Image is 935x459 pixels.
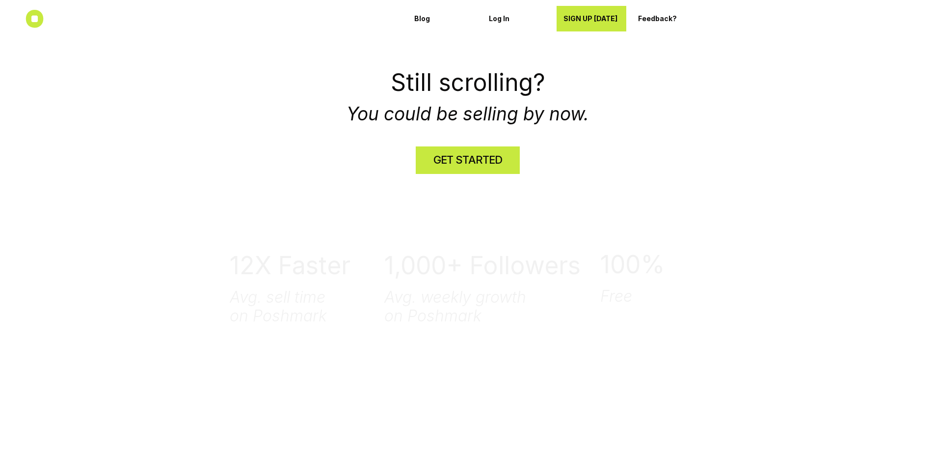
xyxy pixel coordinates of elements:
[384,288,585,326] h3: Avg. weekly growth on Poshmark
[414,15,470,23] p: Blog
[600,287,697,306] h3: Free
[230,251,376,281] h1: 12X Faster
[390,68,545,97] span: Still scrolling?
[433,152,502,168] h4: GET STARTED
[557,6,626,31] a: SIGN UP [DATE]
[489,15,545,23] p: Log In
[230,288,376,326] h3: Avg. sell time on Poshmark
[384,251,585,281] h1: 1,000+ Followers
[482,6,552,31] a: Log In
[222,65,713,128] h1: You could be selling by now.
[563,15,619,23] p: SIGN UP [DATE]
[415,146,519,173] a: GET STARTED
[631,6,701,31] a: Feedback?
[407,6,477,31] a: Blog
[638,15,694,23] p: Feedback?
[600,250,697,280] h1: 100%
